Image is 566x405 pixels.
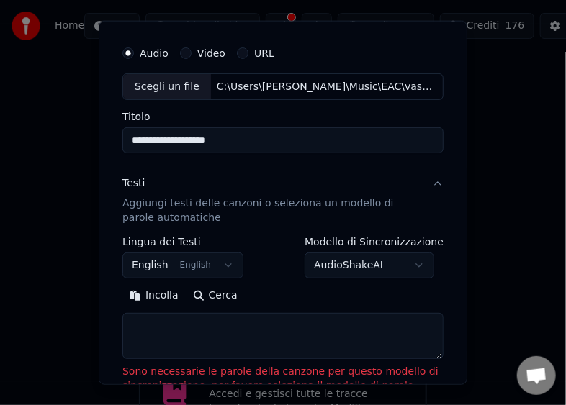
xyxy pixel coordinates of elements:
[122,237,243,247] label: Lingua dei Testi
[122,165,444,237] button: TestiAggiungi testi delle canzoni o seleziona un modello di parole automatiche
[186,284,245,307] button: Cerca
[122,176,145,191] div: Testi
[122,284,186,307] button: Incolla
[254,47,274,58] label: URL
[140,47,169,58] label: Audio
[122,112,444,122] label: Titolo
[211,79,443,94] div: C:\Users\[PERSON_NAME]\Music\EAC\vasco sallyoriginale.wav
[122,196,421,225] p: Aggiungi testi delle canzoni o seleziona un modello di parole automatiche
[123,73,211,99] div: Scegli un file
[305,237,444,247] label: Modello di Sincronizzazione
[197,47,225,58] label: Video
